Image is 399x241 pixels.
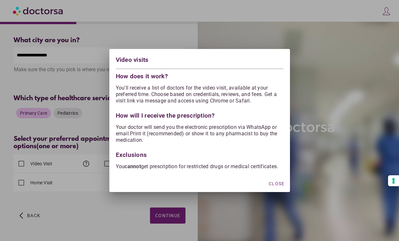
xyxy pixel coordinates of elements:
div: How does it work? [116,72,284,80]
button: Your consent preferences for tracking technologies [388,175,399,186]
div: How will I receive the prescription? [116,109,284,119]
strong: cannot [125,163,141,169]
span: Close [269,181,284,186]
div: Exclusions [116,149,284,158]
button: Close [266,178,287,189]
div: Video visits [116,55,284,66]
p: You get prescription for restricted drugs or medical certificates. [116,163,284,170]
p: Your doctor will send you the electronic prescription via WhatsApp or email.Print it (recommended... [116,124,284,143]
p: You'll receive a list of doctors for the video visit, available at your preferred time. Choose ba... [116,85,284,104]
